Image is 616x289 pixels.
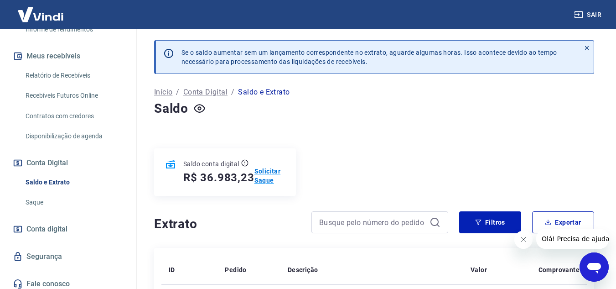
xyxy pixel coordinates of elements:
[183,170,254,185] h5: R$ 36.983,23
[238,87,290,98] p: Saldo e Extrato
[5,6,77,14] span: Olá! Precisa de ajuda?
[514,231,533,249] iframe: Fechar mensagem
[532,211,594,233] button: Exportar
[536,229,609,249] iframe: Mensagem da empresa
[288,265,318,274] p: Descrição
[11,0,70,28] img: Vindi
[169,265,175,274] p: ID
[538,265,580,274] p: Comprovante
[11,247,125,267] a: Segurança
[154,87,172,98] a: Início
[22,20,125,39] a: Informe de rendimentos
[183,87,228,98] a: Conta Digital
[471,265,487,274] p: Valor
[22,86,125,105] a: Recebíveis Futuros Online
[26,223,67,236] span: Conta digital
[154,100,188,118] h4: Saldo
[181,48,557,66] p: Se o saldo aumentar sem um lançamento correspondente no extrato, aguarde algumas horas. Isso acon...
[22,107,125,126] a: Contratos com credores
[22,193,125,212] a: Saque
[22,66,125,85] a: Relatório de Recebíveis
[11,219,125,239] a: Conta digital
[225,265,246,274] p: Pedido
[11,46,125,66] button: Meus recebíveis
[231,87,234,98] p: /
[176,87,179,98] p: /
[319,215,426,229] input: Busque pelo número do pedido
[11,153,125,173] button: Conta Digital
[459,211,521,233] button: Filtros
[154,215,300,233] h4: Extrato
[254,167,285,185] a: Solicitar Saque
[22,173,125,192] a: Saldo e Extrato
[183,159,239,168] p: Saldo conta digital
[572,6,605,23] button: Sair
[22,127,125,146] a: Disponibilização de agenda
[580,252,609,282] iframe: Botão para abrir a janela de mensagens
